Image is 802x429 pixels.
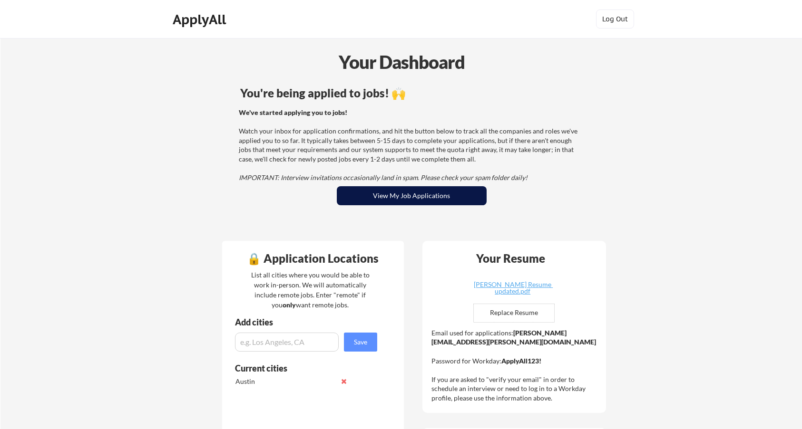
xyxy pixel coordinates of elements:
div: You're being applied to jobs! 🙌 [240,87,583,99]
div: List all cities where you would be able to work in-person. We will automatically include remote j... [245,270,376,310]
strong: [PERSON_NAME][EMAIL_ADDRESS][PERSON_NAME][DOMAIN_NAME] [431,329,596,346]
div: Your Resume [464,253,558,264]
div: [PERSON_NAME] Resume updated.pdf [456,281,569,295]
em: IMPORTANT: Interview invitations occasionally land in spam. Please check your spam folder daily! [239,173,528,181]
div: Add cities [235,318,380,326]
div: Watch your inbox for application confirmations, and hit the button below to track all the compani... [239,108,582,182]
strong: We've started applying you to jobs! [239,108,347,116]
input: e.g. Los Angeles, CA [235,333,339,352]
div: Austin [235,377,336,386]
div: Email used for applications: Password for Workday: If you are asked to "verify your email" in ord... [431,328,599,403]
a: [PERSON_NAME] Resume updated.pdf [456,281,569,296]
div: 🔒 Application Locations [225,253,401,264]
div: ApplyAll [173,11,229,28]
strong: only [283,301,296,309]
button: Log Out [596,10,634,29]
button: Save [344,333,377,352]
strong: ApplyAll123! [501,357,541,365]
button: View My Job Applications [337,186,487,205]
div: Your Dashboard [1,48,802,76]
div: Current cities [235,364,367,372]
